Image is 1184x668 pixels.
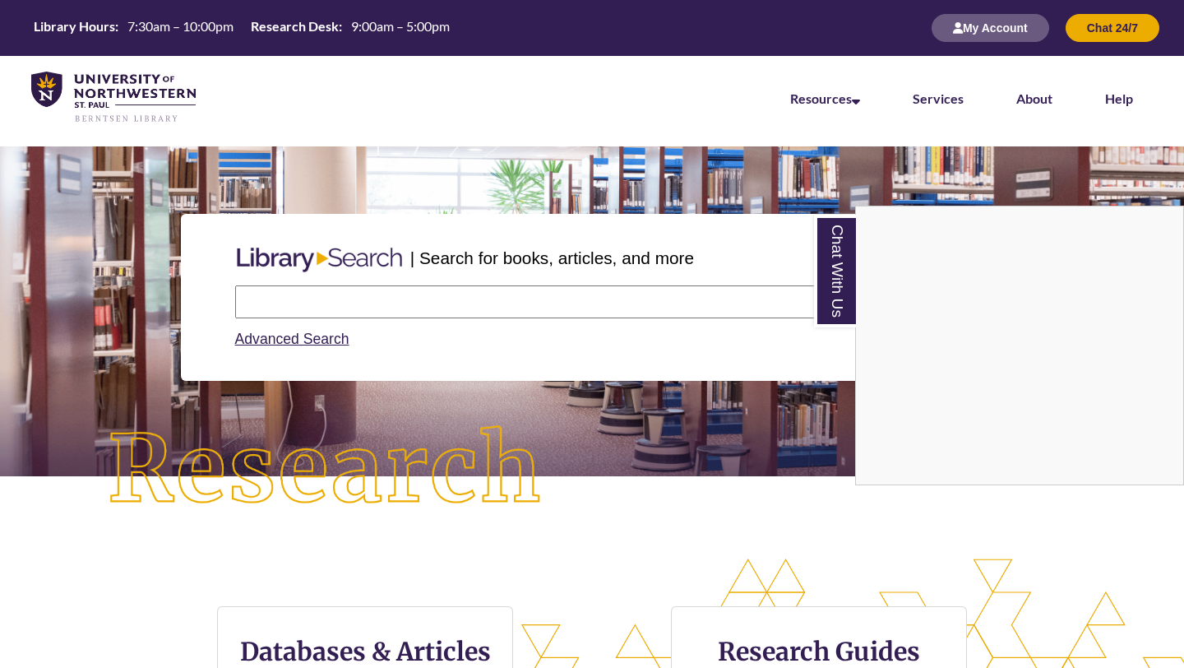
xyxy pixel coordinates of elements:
[1016,90,1052,106] a: About
[31,72,196,123] img: UNWSP Library Logo
[1105,90,1133,106] a: Help
[855,206,1184,485] div: Chat With Us
[913,90,964,106] a: Services
[814,215,856,327] a: Chat With Us
[856,206,1183,485] iframe: Chat Widget
[790,90,860,106] a: Resources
